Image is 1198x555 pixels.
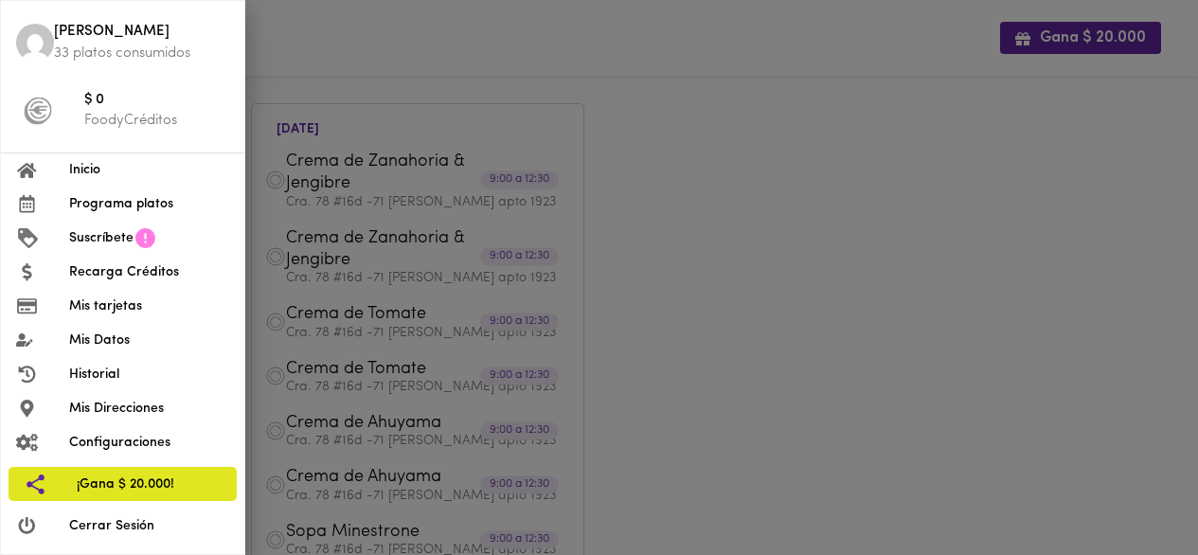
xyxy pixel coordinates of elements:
span: Recarga Créditos [69,262,229,282]
span: $ 0 [84,90,229,112]
span: Programa platos [69,194,229,214]
img: foody-creditos-black.png [24,97,52,125]
span: Mis tarjetas [69,296,229,316]
span: [PERSON_NAME] [54,22,229,44]
span: Mis Direcciones [69,399,229,419]
p: 33 platos consumidos [54,44,229,63]
span: Suscríbete [69,228,134,248]
span: Historial [69,365,229,385]
span: ¡Gana $ 20.000! [77,474,222,494]
span: Cerrar Sesión [69,516,229,536]
span: Mis Datos [69,331,229,350]
iframe: Messagebird Livechat Widget [1088,445,1179,536]
p: FoodyCréditos [84,111,229,131]
span: Inicio [69,160,229,180]
span: Configuraciones [69,433,229,453]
